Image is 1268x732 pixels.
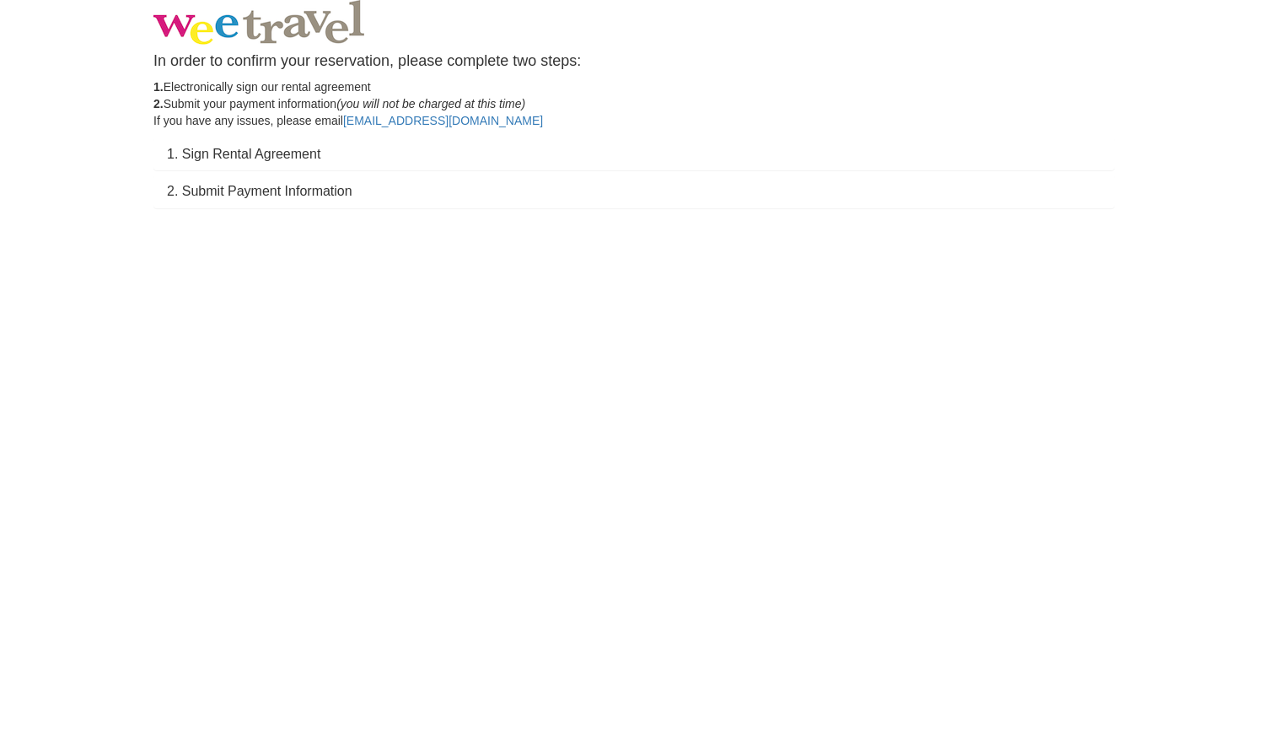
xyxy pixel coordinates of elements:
strong: 1. [153,80,164,94]
h3: 1. Sign Rental Agreement [167,147,1101,162]
h4: In order to confirm your reservation, please complete two steps: [153,53,1115,70]
em: (you will not be charged at this time) [336,97,525,110]
h3: 2. Submit Payment Information [167,184,1101,199]
p: Electronically sign our rental agreement Submit your payment information If you have any issues, ... [153,78,1115,129]
strong: 2. [153,97,164,110]
a: [EMAIL_ADDRESS][DOMAIN_NAME] [343,114,543,127]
